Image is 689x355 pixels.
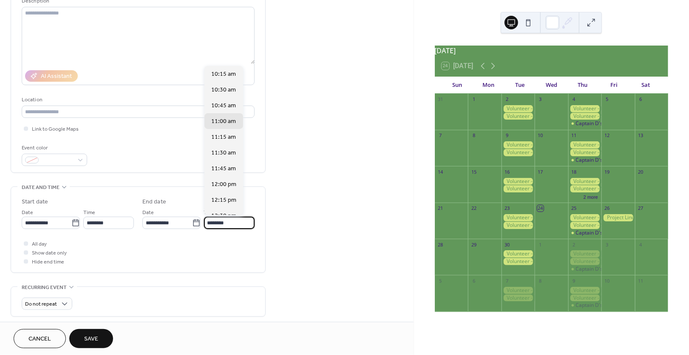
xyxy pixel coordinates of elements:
[537,205,544,212] div: 24
[568,229,601,237] div: Captain D's
[435,46,668,56] div: [DATE]
[576,120,603,127] div: Captain D's
[598,77,630,94] div: Fri
[604,205,610,212] div: 26
[502,250,535,258] div: Volunteer - Five Loaves and Two Fish
[14,329,66,348] button: Cancel
[571,241,577,248] div: 2
[638,241,644,248] div: 4
[502,222,535,229] div: Volunteer - Meals on Wheels
[32,240,47,249] span: All day
[22,143,85,152] div: Event color
[32,125,79,134] span: Link to Google Maps
[84,335,98,344] span: Save
[471,278,477,284] div: 6
[537,132,544,139] div: 10
[537,278,544,284] div: 8
[502,258,535,265] div: Volunteer - Meals on Wheels
[25,300,57,309] span: Do not repeat
[567,77,598,94] div: Thu
[142,209,154,218] span: Date
[204,209,216,218] span: Time
[604,132,610,139] div: 12
[580,193,601,200] button: 2 more
[504,278,510,284] div: 7
[604,169,610,175] div: 19
[568,258,601,265] div: Volunteer - Salvation Army
[568,302,601,309] div: Captain D's
[471,169,477,175] div: 15
[502,287,535,294] div: Volunteer - Five Loaves and Two Fish
[211,86,236,95] span: 10:30 am
[502,149,535,156] div: Volunteer - Meals on Wheels
[437,96,444,103] div: 31
[504,96,510,103] div: 2
[502,185,535,192] div: Volunteer - Meals on Wheels
[568,113,601,120] div: Volunteer - Salvation Army
[638,205,644,212] div: 27
[568,287,601,294] div: Volunteer - Meals on Wheels
[28,335,51,344] span: Cancel
[437,241,444,248] div: 28
[211,165,236,174] span: 11:45 am
[638,96,644,103] div: 6
[537,169,544,175] div: 17
[22,198,48,206] div: Start date
[638,132,644,139] div: 13
[504,132,510,139] div: 9
[437,205,444,212] div: 21
[211,149,236,158] span: 11:30 am
[568,105,601,112] div: Volunteer - Meals on Wheels
[536,77,567,94] div: Wed
[576,229,603,237] div: Captain D's
[471,132,477,139] div: 8
[473,77,505,94] div: Mon
[502,105,535,112] div: Volunteer - Five Loaves and Two Fish
[504,169,510,175] div: 16
[22,209,33,218] span: Date
[83,209,95,218] span: Time
[537,241,544,248] div: 1
[142,198,166,206] div: End date
[568,141,601,149] div: Volunteer - Meals on Wheels
[211,180,236,189] span: 12:00 pm
[571,132,577,139] div: 11
[568,157,601,164] div: Captain D's
[504,77,536,94] div: Tue
[502,113,535,120] div: Volunteer - Meals on Wheels
[576,266,603,273] div: Captain D's
[568,185,601,192] div: Volunteer - Salvation Army
[568,149,601,156] div: Volunteer - Salvation Army
[22,183,60,192] span: Date and time
[471,96,477,103] div: 1
[571,278,577,284] div: 9
[568,214,601,221] div: Volunteer - Meals on Wheels
[568,266,601,273] div: Captain D's
[502,178,535,185] div: Volunteer - Five Loaves and Two Fish
[211,102,236,111] span: 10:45 am
[604,278,610,284] div: 10
[442,77,473,94] div: Sun
[211,212,236,221] span: 12:30 pm
[504,205,510,212] div: 23
[504,241,510,248] div: 30
[502,141,535,149] div: Volunteer - Five Loaves and Two Fish
[22,95,253,104] div: Location
[22,283,67,292] span: Recurring event
[604,96,610,103] div: 5
[502,214,535,221] div: Volunteer - Five Loaves and Two Fish
[571,205,577,212] div: 25
[604,241,610,248] div: 3
[32,249,67,258] span: Show date only
[576,157,603,164] div: Captain D's
[568,120,601,127] div: Captain D's
[502,295,535,302] div: Volunteer - Meals on Wheels
[211,117,236,126] span: 11:00 am
[568,178,601,185] div: Volunteer - Meals on Wheels
[638,169,644,175] div: 20
[568,222,601,229] div: Volunteer - Salvation Army
[471,241,477,248] div: 29
[571,169,577,175] div: 18
[211,70,236,79] span: 10:15 am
